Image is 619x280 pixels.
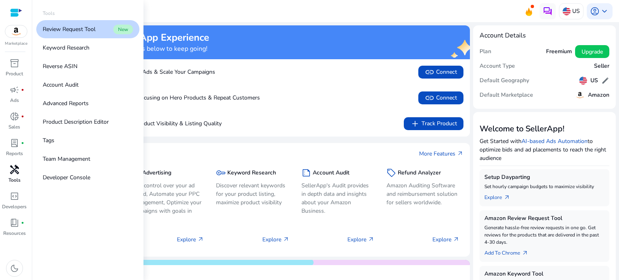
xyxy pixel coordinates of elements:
[386,168,396,178] span: sell
[588,92,609,99] h5: Amazon
[425,67,457,77] span: Connect
[582,48,603,56] span: Upgrade
[575,90,585,100] img: amazon.svg
[546,48,572,55] h5: Freemium
[6,150,23,157] p: Reports
[10,112,19,121] span: donut_small
[404,117,463,130] button: addTrack Product
[453,236,459,243] span: arrow_outward
[301,181,374,215] p: SellerApp's Audit provides in depth data and insights about your Amazon Business.
[43,99,89,108] p: Advanced Reports
[177,235,204,244] p: Explore
[142,170,171,176] h5: Advertising
[10,138,19,148] span: lab_profile
[484,224,604,246] p: Generate hassle-free review requests in one go. Get reviews for the products that are delivered i...
[21,115,24,118] span: fiber_manual_record
[43,81,79,89] p: Account Audit
[575,45,609,58] button: Upgrade
[227,170,276,176] h5: Keyword Research
[6,70,23,77] p: Product
[484,183,604,190] p: Set hourly campaign budgets to maximize visibility
[21,221,24,224] span: fiber_manual_record
[419,149,463,158] a: More Featuresarrow_outward
[457,150,463,157] span: arrow_outward
[425,67,434,77] span: link
[43,10,55,17] p: Tools
[5,41,27,47] p: Marketplace
[572,4,580,18] p: US
[8,176,21,184] p: Tools
[504,194,510,201] span: arrow_outward
[590,6,600,16] span: account_circle
[368,236,374,243] span: arrow_outward
[521,137,588,145] a: AI-based Ads Automation
[5,25,27,37] img: amazon.svg
[43,44,89,52] p: Keyword Research
[484,215,604,222] h5: Amazon Review Request Tool
[10,97,19,104] p: Ads
[216,181,289,207] p: Discover relevant keywords for your product listing, maximize product visibility
[313,170,349,176] h5: Account Audit
[484,174,604,181] h5: Setup Dayparting
[590,77,598,84] h5: US
[43,136,54,145] p: Tags
[480,77,529,84] h5: Default Geography
[480,137,609,162] p: Get Started with to optimize bids and ad placements to reach the right audience
[601,77,609,85] span: edit
[43,118,109,126] p: Product Description Editor
[410,119,420,129] span: add
[216,168,226,178] span: key
[131,181,204,224] p: Take control over your ad spend, Automate your PPC Management, Optimize your campaigns with goals...
[10,58,19,68] span: inventory_2
[197,236,204,243] span: arrow_outward
[410,119,457,129] span: Track Product
[425,93,457,103] span: Connect
[579,77,587,85] img: us.svg
[432,235,459,244] p: Explore
[398,170,441,176] h5: Refund Analyzer
[262,235,289,244] p: Explore
[10,191,19,201] span: code_blocks
[301,168,311,178] span: summarize
[484,190,517,201] a: Explorearrow_outward
[10,218,19,228] span: book_4
[2,203,27,210] p: Developers
[480,63,515,70] h5: Account Type
[425,93,434,103] span: link
[347,235,374,244] p: Explore
[10,263,19,273] span: dark_mode
[600,6,609,16] span: keyboard_arrow_down
[594,63,609,70] h5: Seller
[283,236,289,243] span: arrow_outward
[480,48,491,55] h5: Plan
[418,91,463,104] button: linkConnect
[522,250,528,256] span: arrow_outward
[480,124,609,134] h3: Welcome to SellerApp!
[480,32,526,39] h4: Account Details
[563,7,571,15] img: us.svg
[8,123,20,131] p: Sales
[43,155,90,163] p: Team Management
[418,66,463,79] button: linkConnect
[480,92,533,99] h5: Default Marketplace
[3,230,26,237] p: Resources
[56,93,260,102] p: Boost Sales by Focusing on Hero Products & Repeat Customers
[113,25,133,34] span: New
[43,62,77,71] p: Reverse ASIN
[386,181,459,207] p: Amazon Auditing Software and reimbursement solution for sellers worldwide.
[10,165,19,174] span: handyman
[484,271,604,278] h5: Amazon Keyword Tool
[43,173,90,182] p: Developer Console
[21,88,24,91] span: fiber_manual_record
[21,141,24,145] span: fiber_manual_record
[10,85,19,95] span: campaign
[43,25,96,33] p: Review Request Tool
[484,246,535,257] a: Add To Chrome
